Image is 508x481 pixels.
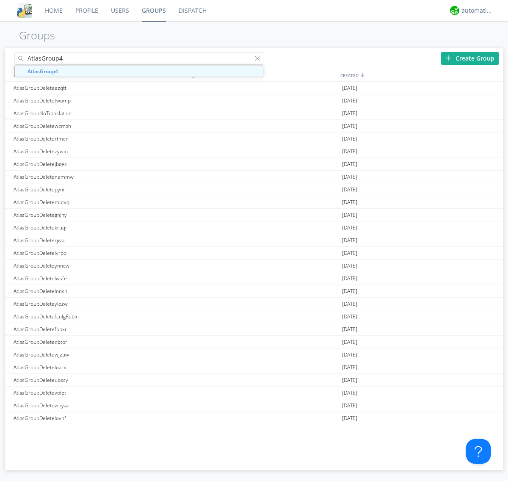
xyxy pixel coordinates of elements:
[342,323,357,336] span: [DATE]
[5,158,503,171] a: AtlasGroupDeletejbges[DATE]
[5,387,503,399] a: AtlasGroupDeletevofzt[DATE]
[11,272,174,285] div: AtlasGroupDeletelwsfe
[5,336,503,348] a: AtlasGroupDeleteqbtpr[DATE]
[11,285,174,297] div: AtlasGroupDeletelnnsn
[441,52,499,65] div: Create Group
[5,399,503,412] a: AtlasGroupDeletewhyaz[DATE]
[466,439,491,464] iframe: Toggle Customer Support
[11,399,174,412] div: AtlasGroupDeletewhyaz
[342,399,357,412] span: [DATE]
[14,52,263,65] input: Search groups
[11,94,174,107] div: AtlasGroupDeletetwomp
[342,412,357,425] span: [DATE]
[342,94,357,107] span: [DATE]
[11,374,174,386] div: AtlasGroupDeleteubssy
[11,221,174,234] div: AtlasGroupDeletekruqr
[5,221,503,234] a: AtlasGroupDeletekruqr[DATE]
[5,82,503,94] a: AtlasGroupDeleteezqtt[DATE]
[342,221,357,234] span: [DATE]
[445,55,451,61] img: plus.svg
[342,374,357,387] span: [DATE]
[5,196,503,209] a: AtlasGroupDeletembtvq[DATE]
[11,387,174,399] div: AtlasGroupDeletevofzt
[11,171,174,183] div: AtlasGroupDeletenemmw
[342,183,357,196] span: [DATE]
[11,158,174,170] div: AtlasGroupDeletejbges
[11,348,174,361] div: AtlasGroupDeletewjzuw
[11,323,174,335] div: AtlasGroupDeletefbpxr
[450,6,459,15] img: d2d01cd9b4174d08988066c6d424eccd
[5,94,503,107] a: AtlasGroupDeletetwomp[DATE]
[342,310,357,323] span: [DATE]
[11,260,174,272] div: AtlasGroupDeleteynncw
[342,387,357,399] span: [DATE]
[342,209,357,221] span: [DATE]
[5,374,503,387] a: AtlasGroupDeleteubssy[DATE]
[5,133,503,145] a: AtlasGroupDeletertmcn[DATE]
[11,298,174,310] div: AtlasGroupDeleteyiozw
[5,234,503,247] a: AtlasGroupDeleterjiva[DATE]
[342,120,357,133] span: [DATE]
[342,158,357,171] span: [DATE]
[5,209,503,221] a: AtlasGroupDeletegnjhy[DATE]
[5,412,503,425] a: AtlasGroupDeleteloyhf[DATE]
[5,272,503,285] a: AtlasGroupDeletelwsfe[DATE]
[5,285,503,298] a: AtlasGroupDeletelnnsn[DATE]
[28,68,58,75] strong: AtlasGroup4
[342,260,357,272] span: [DATE]
[11,336,174,348] div: AtlasGroupDeleteqbtpr
[11,82,174,94] div: AtlasGroupDeleteezqtt
[338,69,503,81] div: CREATED
[342,285,357,298] span: [DATE]
[5,260,503,272] a: AtlasGroupDeleteynncw[DATE]
[17,3,32,18] img: cddb5a64eb264b2086981ab96f4c1ba7
[5,298,503,310] a: AtlasGroupDeleteyiozw[DATE]
[342,196,357,209] span: [DATE]
[342,361,357,374] span: [DATE]
[5,120,503,133] a: AtlasGroupDeletewcmah[DATE]
[11,196,174,208] div: AtlasGroupDeletembtvq
[5,348,503,361] a: AtlasGroupDeletewjzuw[DATE]
[5,107,503,120] a: AtlasGroupNoTranslation[DATE]
[342,336,357,348] span: [DATE]
[11,247,174,259] div: AtlasGroupDeletelyrpp
[11,234,174,246] div: AtlasGroupDeleterjiva
[342,145,357,158] span: [DATE]
[11,107,174,119] div: AtlasGroupNoTranslation
[11,133,174,145] div: AtlasGroupDeletertmcn
[5,183,503,196] a: AtlasGroupDeletepynir[DATE]
[11,361,174,373] div: AtlasGroupDeleteloarx
[342,272,357,285] span: [DATE]
[5,310,503,323] a: AtlasGroupDeletefculgRubin[DATE]
[11,209,174,221] div: AtlasGroupDeletegnjhy
[342,298,357,310] span: [DATE]
[11,69,172,81] div: GROUPS
[11,145,174,158] div: AtlasGroupDeletezywio
[11,183,174,196] div: AtlasGroupDeletepynir
[5,247,503,260] a: AtlasGroupDeletelyrpp[DATE]
[5,171,503,183] a: AtlasGroupDeletenemmw[DATE]
[342,82,357,94] span: [DATE]
[342,348,357,361] span: [DATE]
[342,234,357,247] span: [DATE]
[342,133,357,145] span: [DATE]
[5,361,503,374] a: AtlasGroupDeleteloarx[DATE]
[5,145,503,158] a: AtlasGroupDeletezywio[DATE]
[11,310,174,323] div: AtlasGroupDeletefculgRubin
[342,107,357,120] span: [DATE]
[11,120,174,132] div: AtlasGroupDeletewcmah
[342,171,357,183] span: [DATE]
[461,6,493,15] div: automation+atlas
[11,412,174,424] div: AtlasGroupDeleteloyhf
[5,323,503,336] a: AtlasGroupDeletefbpxr[DATE]
[342,247,357,260] span: [DATE]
